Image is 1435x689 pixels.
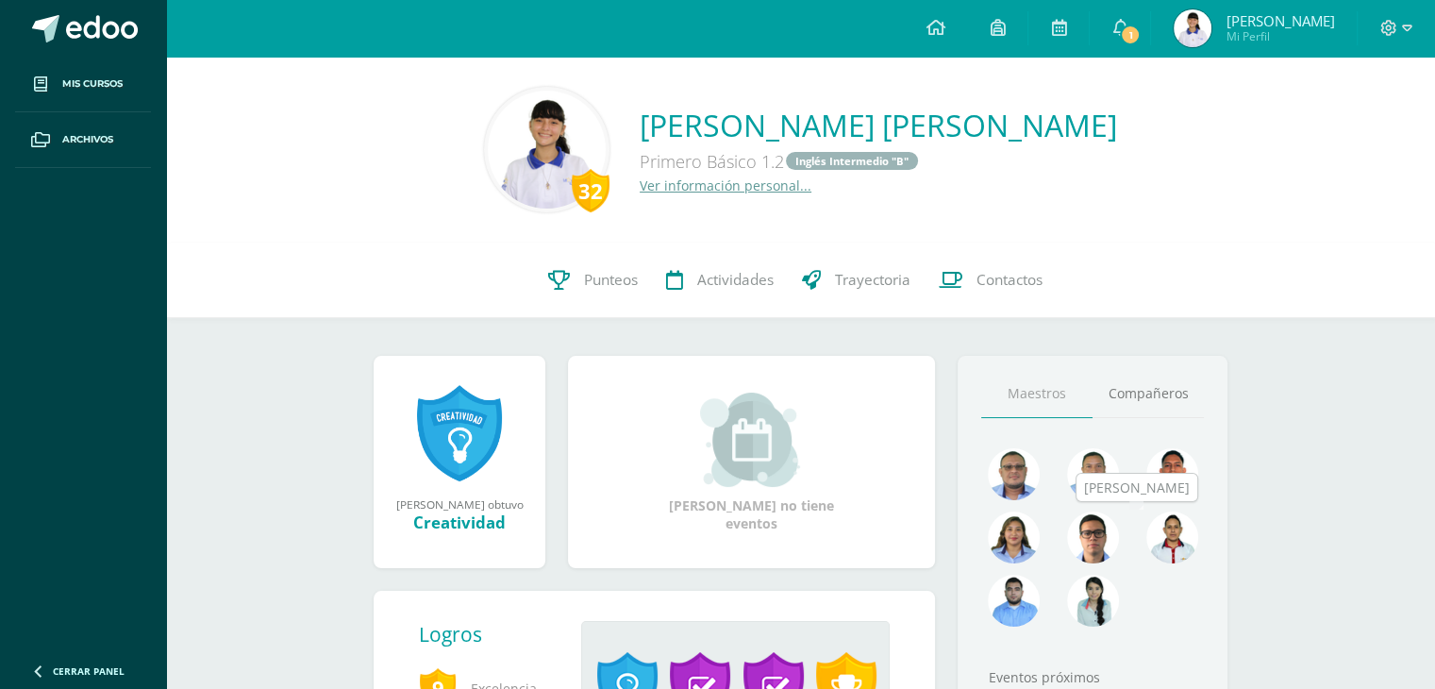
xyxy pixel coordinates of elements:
[1120,25,1141,45] span: 1
[658,393,846,532] div: [PERSON_NAME] no tiene eventos
[786,152,918,170] a: Inglés Intermedio "B"
[981,668,1204,686] div: Eventos próximos
[53,664,125,678] span: Cerrar panel
[488,91,606,209] img: 4f408bf9a11a5daed90a502073d9d4b1.png
[640,145,1117,176] div: Primero Básico 1.2
[584,270,638,290] span: Punteos
[640,105,1117,145] a: [PERSON_NAME] [PERSON_NAME]
[1067,512,1119,563] img: b3275fa016b95109afc471d3b448d7ac.png
[419,621,566,647] div: Logros
[976,270,1043,290] span: Contactos
[1067,448,1119,500] img: 2efff582389d69505e60b50fc6d5bd41.png
[925,243,1057,318] a: Contactos
[697,270,774,290] span: Actividades
[1174,9,1211,47] img: a870b3e5c06432351c4097df98eac26b.png
[652,243,788,318] a: Actividades
[835,270,910,290] span: Trayectoria
[700,393,803,487] img: event_small.png
[62,132,113,147] span: Archivos
[640,176,811,194] a: Ver información personal...
[988,575,1040,627] img: bb84a3b7bf7504f214959ad1f5a3e741.png
[1067,575,1119,627] img: 56ad63fe0de8ce470a366ccf655e76de.png
[534,243,652,318] a: Punteos
[392,512,526,533] div: Creatividad
[1146,512,1198,563] img: 6b516411093031de2315839688b6386d.png
[15,112,151,168] a: Archivos
[392,496,526,512] div: [PERSON_NAME] obtuvo
[981,370,1093,418] a: Maestros
[988,448,1040,500] img: 99962f3fa423c9b8099341731b303440.png
[1226,11,1334,30] span: [PERSON_NAME]
[788,243,925,318] a: Trayectoria
[1226,28,1334,44] span: Mi Perfil
[1084,479,1190,497] div: [PERSON_NAME]
[572,169,609,212] div: 32
[988,512,1040,563] img: 72fdff6db23ea16c182e3ba03ce826f1.png
[1146,448,1198,500] img: 89a3ce4a01dc90e46980c51de3177516.png
[15,57,151,112] a: Mis cursos
[1093,370,1204,418] a: Compañeros
[62,76,123,92] span: Mis cursos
